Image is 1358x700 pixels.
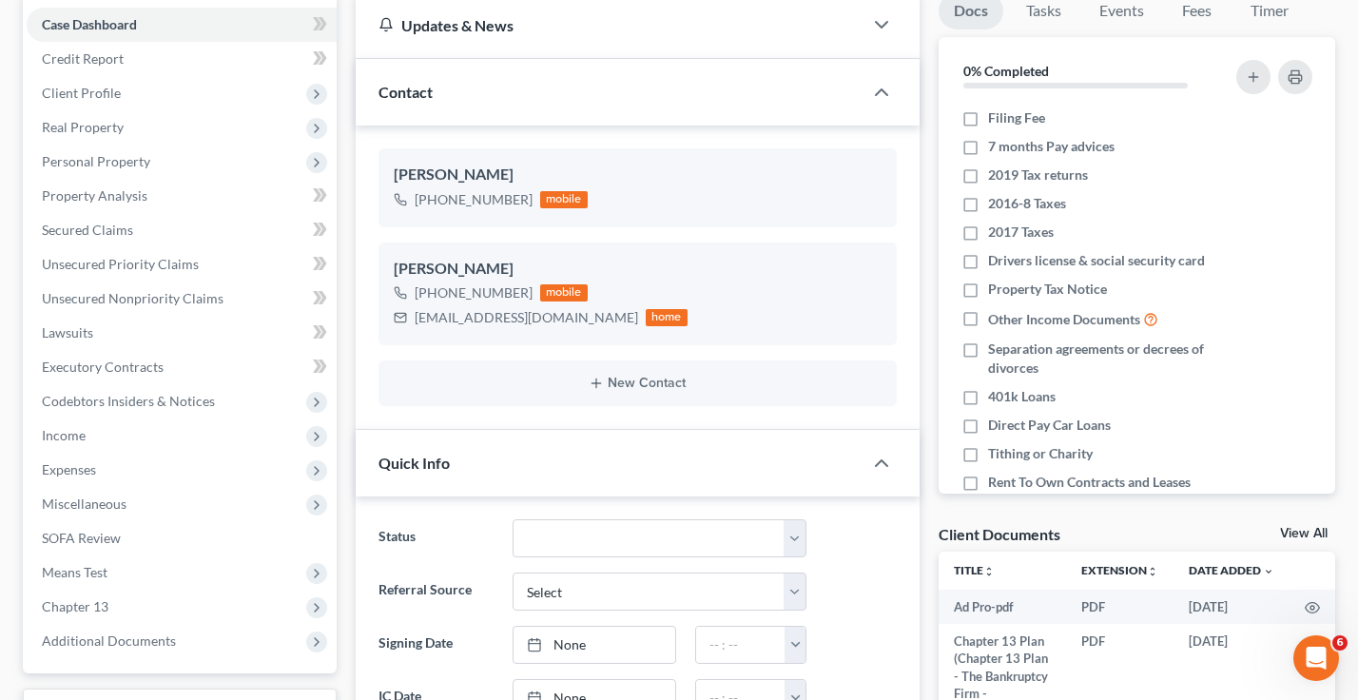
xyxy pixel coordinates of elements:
span: Codebtors Insiders & Notices [42,393,215,409]
a: Titleunfold_more [954,563,995,577]
i: unfold_more [983,566,995,577]
a: Executory Contracts [27,350,337,384]
span: Separation agreements or decrees of divorces [988,340,1220,378]
div: [PERSON_NAME] [394,164,882,186]
iframe: Intercom live chat [1293,635,1339,681]
span: Lawsuits [42,324,93,340]
span: Additional Documents [42,632,176,649]
a: Secured Claims [27,213,337,247]
span: 7 months Pay advices [988,137,1115,156]
a: Unsecured Priority Claims [27,247,337,282]
span: Income [42,427,86,443]
span: Property Analysis [42,187,147,204]
span: Unsecured Priority Claims [42,256,199,272]
span: Rent To Own Contracts and Leases [988,473,1191,492]
span: Credit Report [42,50,124,67]
a: None [514,627,675,663]
span: SOFA Review [42,530,121,546]
span: Filing Fee [988,108,1045,127]
span: Case Dashboard [42,16,137,32]
a: SOFA Review [27,521,337,555]
span: 6 [1332,635,1348,651]
span: Means Test [42,564,107,580]
span: Executory Contracts [42,359,164,375]
div: Updates & News [378,15,840,35]
span: Tithing or Charity [988,444,1093,463]
div: [PERSON_NAME] [394,258,882,281]
a: Date Added expand_more [1189,563,1274,577]
a: Extensionunfold_more [1081,563,1158,577]
label: Status [369,519,503,557]
span: Expenses [42,461,96,477]
span: Personal Property [42,153,150,169]
div: [EMAIL_ADDRESS][DOMAIN_NAME] [415,308,638,327]
span: 2016-8 Taxes [988,194,1066,213]
td: PDF [1066,590,1174,624]
span: Client Profile [42,85,121,101]
div: mobile [540,284,588,301]
div: home [646,309,688,326]
span: Direct Pay Car Loans [988,416,1111,435]
label: Signing Date [369,626,503,664]
a: Case Dashboard [27,8,337,42]
a: Property Analysis [27,179,337,213]
span: Secured Claims [42,222,133,238]
span: Real Property [42,119,124,135]
span: Other Income Documents [988,310,1140,329]
span: [PHONE_NUMBER] [415,191,533,207]
div: Client Documents [939,524,1060,544]
span: 2019 Tax returns [988,165,1088,185]
span: Property Tax Notice [988,280,1107,299]
span: 401k Loans [988,387,1056,406]
a: Credit Report [27,42,337,76]
label: Referral Source [369,573,503,611]
i: unfold_more [1147,566,1158,577]
span: Chapter 13 [42,598,108,614]
span: Unsecured Nonpriority Claims [42,290,223,306]
span: Drivers license & social security card [988,251,1205,270]
strong: 0% Completed [963,63,1049,79]
td: Ad Pro-pdf [939,590,1067,624]
span: Miscellaneous [42,496,126,512]
a: View All [1280,527,1328,540]
input: -- : -- [696,627,786,663]
i: expand_more [1263,566,1274,577]
span: 2017 Taxes [988,223,1054,242]
span: Contact [378,83,433,101]
a: Lawsuits [27,316,337,350]
td: [DATE] [1174,590,1290,624]
span: [PHONE_NUMBER] [415,284,533,301]
button: New Contact [394,376,882,391]
div: mobile [540,191,588,208]
a: Unsecured Nonpriority Claims [27,282,337,316]
span: Quick Info [378,454,450,472]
